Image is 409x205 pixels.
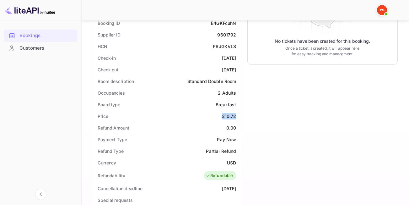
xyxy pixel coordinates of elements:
[275,38,370,44] p: No tickets have been created for this booking.
[283,46,362,57] p: Once a ticket is created, it will appear here for easy tracking and management.
[35,189,46,200] button: Collapse navigation
[222,55,236,61] div: [DATE]
[98,78,134,85] div: Room description
[4,30,78,42] div: Bookings
[98,43,107,50] div: HCN
[187,78,236,85] div: Standard Double Room
[222,113,236,119] div: 310.72
[98,20,120,26] div: Booking ID
[98,197,132,203] div: Special requests
[4,42,78,54] a: Customers
[377,5,387,15] img: Yandex Support
[98,90,125,96] div: Occupancies
[226,125,236,131] div: 0.00
[98,159,116,166] div: Currency
[4,30,78,41] a: Bookings
[98,31,121,38] div: Supplier ID
[19,32,74,39] div: Bookings
[98,185,143,192] div: Cancellation deadline
[206,148,236,154] div: Partial Refund
[217,136,236,143] div: Pay Now
[222,66,236,73] div: [DATE]
[98,113,108,119] div: Price
[98,55,116,61] div: Check-in
[218,90,236,96] div: 2 Adults
[206,173,233,179] div: Refundable
[19,45,74,52] div: Customers
[227,159,236,166] div: USD
[98,101,120,108] div: Board type
[5,5,55,15] img: LiteAPI logo
[98,66,118,73] div: Check out
[216,101,236,108] div: Breakfast
[211,20,236,26] div: E4GKFcuhN
[98,172,125,179] div: Refundability
[98,125,129,131] div: Refund Amount
[222,185,236,192] div: [DATE]
[98,148,124,154] div: Refund Type
[98,136,127,143] div: Payment Type
[213,43,236,50] div: PRJGKVLS
[217,31,236,38] div: 9601792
